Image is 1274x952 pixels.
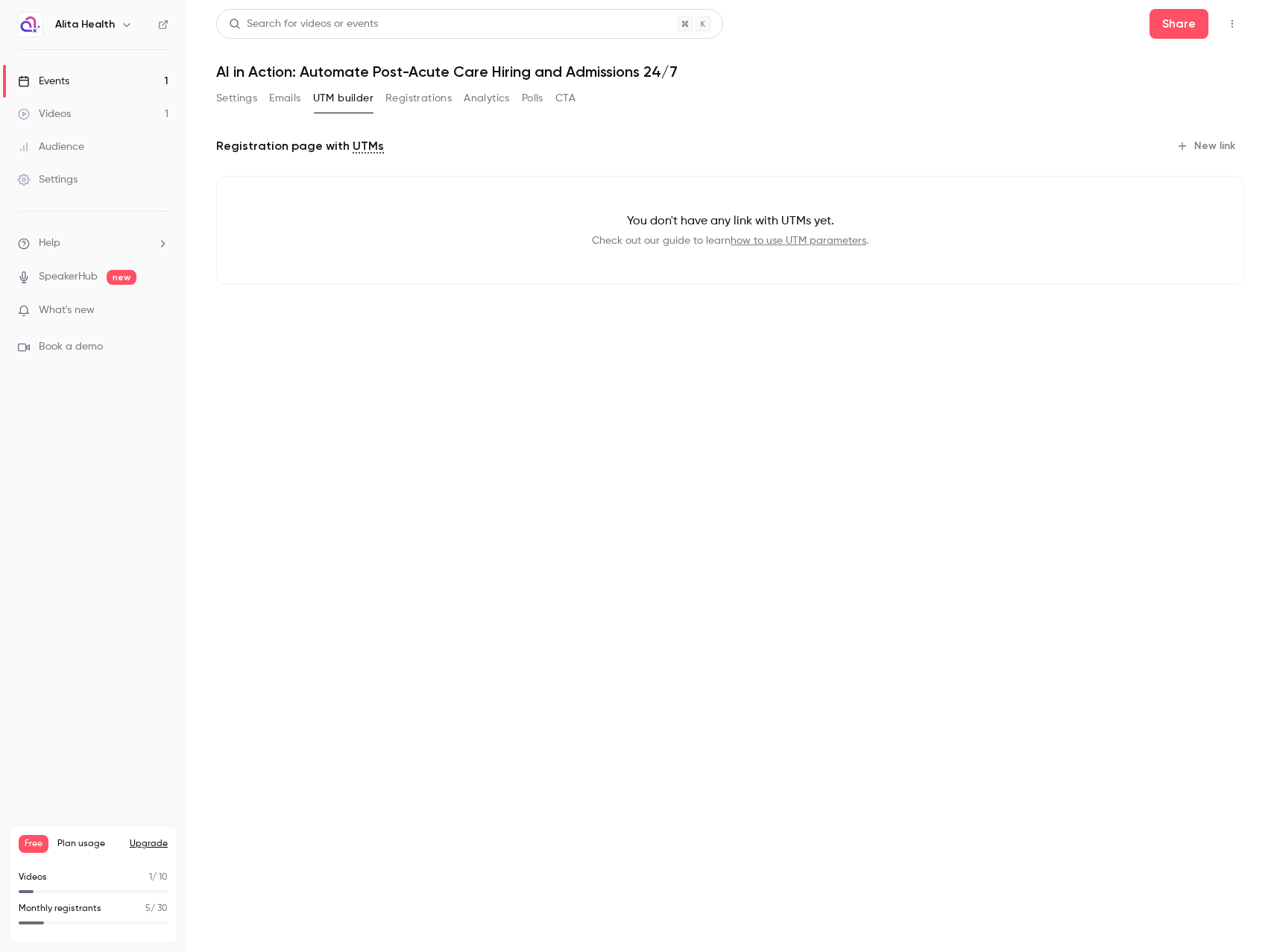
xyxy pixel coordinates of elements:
[269,86,300,110] button: Emails
[522,86,543,110] button: Polls
[39,303,95,318] span: What's new
[18,236,168,251] li: help-dropdown-opener
[313,86,373,110] button: UTM builder
[385,86,452,110] button: Registrations
[149,873,152,882] span: 1
[1170,134,1244,158] button: New link
[731,236,866,246] a: how to use UTM parameters
[145,902,168,915] p: / 30
[241,212,1220,230] p: You don't have any link with UTMs yet.
[216,137,384,155] p: Registration page with
[55,17,115,32] h6: Alita Health
[19,902,101,915] p: Monthly registrants
[464,86,510,110] button: Analytics
[57,838,121,850] span: Plan usage
[19,871,47,884] p: Videos
[353,137,384,155] a: UTMs
[1150,9,1208,39] button: Share
[39,269,98,285] a: SpeakerHub
[39,339,103,355] span: Book a demo
[130,838,168,850] button: Upgrade
[19,835,48,853] span: Free
[18,107,71,122] div: Videos
[145,904,151,913] span: 5
[107,270,136,285] span: new
[216,63,1244,81] h1: AI in Action: Automate Post-Acute Care Hiring and Admissions 24/7
[149,871,168,884] p: / 10
[18,139,84,154] div: Audience
[555,86,575,110] button: CTA
[241,233,1220,248] p: Check out our guide to learn .
[18,74,69,89] div: Events
[216,86,257,110] button: Settings
[19,13,42,37] img: Alita Health
[39,236,60,251] span: Help
[229,16,378,32] div: Search for videos or events
[18,172,78,187] div: Settings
